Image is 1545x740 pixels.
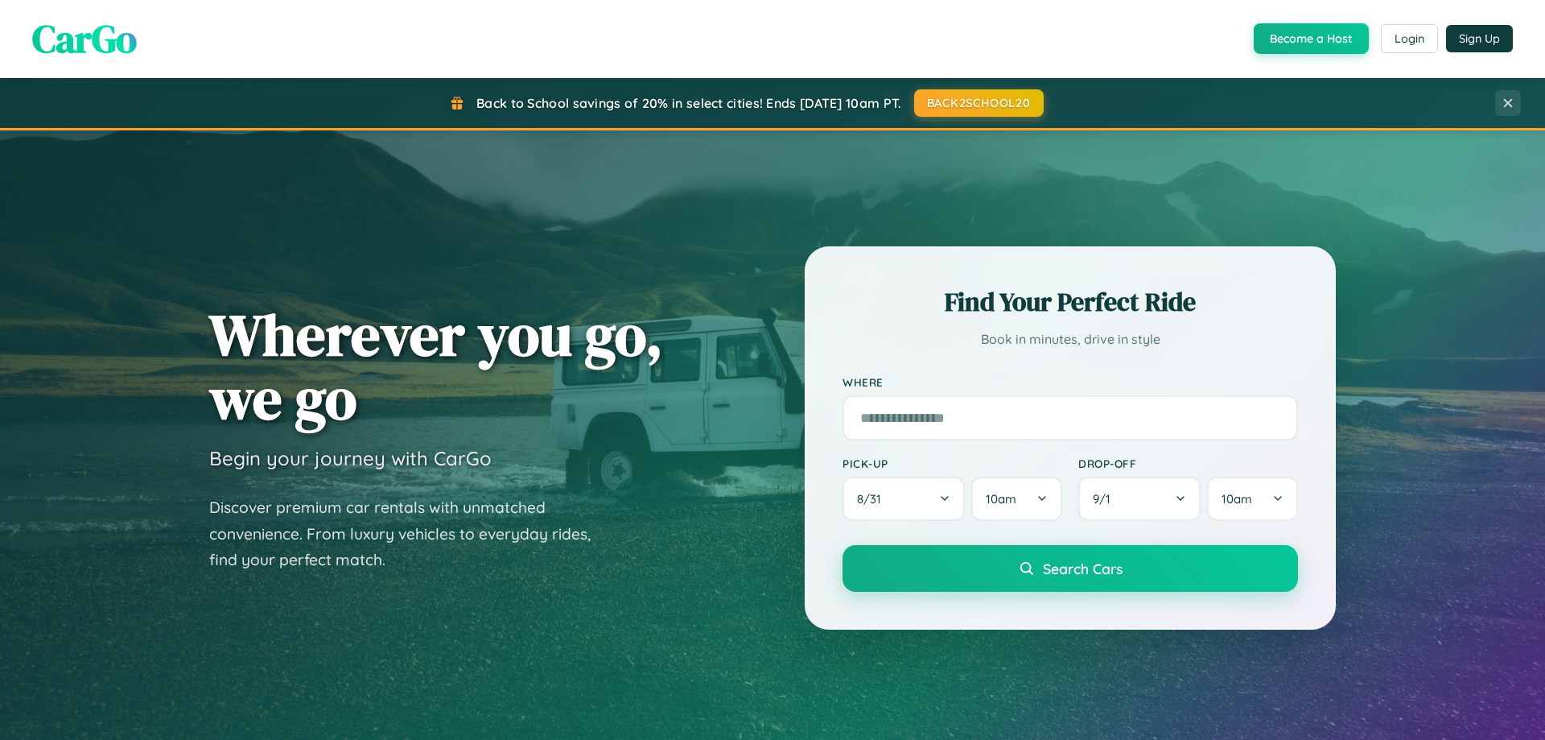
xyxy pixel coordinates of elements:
button: 8/31 [843,477,965,521]
button: 10am [971,477,1062,521]
span: 10am [1222,491,1252,506]
span: 10am [986,491,1016,506]
span: 9 / 1 [1093,491,1119,506]
label: Where [843,375,1298,389]
button: Sign Up [1446,25,1513,52]
h1: Wherever you go, we go [209,303,663,430]
h2: Find Your Perfect Ride [843,284,1298,320]
button: 10am [1207,477,1298,521]
label: Pick-up [843,457,1062,470]
p: Book in minutes, drive in style [843,328,1298,351]
button: 9/1 [1078,477,1201,521]
label: Drop-off [1078,457,1298,470]
span: CarGo [32,12,137,65]
span: 8 / 31 [857,491,889,506]
button: Login [1381,24,1438,53]
h3: Begin your journey with CarGo [209,446,492,470]
span: Back to School savings of 20% in select cities! Ends [DATE] 10am PT. [476,95,901,111]
button: Become a Host [1254,23,1369,54]
button: BACK2SCHOOL20 [914,89,1044,117]
p: Discover premium car rentals with unmatched convenience. From luxury vehicles to everyday rides, ... [209,494,612,573]
button: Search Cars [843,545,1298,592]
span: Search Cars [1043,560,1123,577]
